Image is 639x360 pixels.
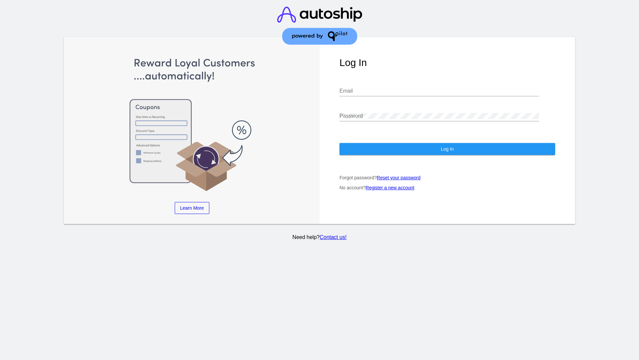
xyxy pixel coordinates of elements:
[180,205,204,211] span: Learn More
[319,234,346,240] a: Contact us!
[339,57,555,68] h1: Log In
[63,234,576,240] p: Need help?
[339,143,555,155] button: Log In
[441,146,454,152] span: Log In
[339,185,555,190] p: No account?
[84,57,300,192] img: Apply Coupons Automatically to Scheduled Orders with QPilot
[339,88,539,94] input: Email
[377,175,421,180] a: Reset your password
[175,202,209,214] a: Learn More
[366,185,414,190] a: Register a new account
[339,175,555,180] p: Forgot password?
